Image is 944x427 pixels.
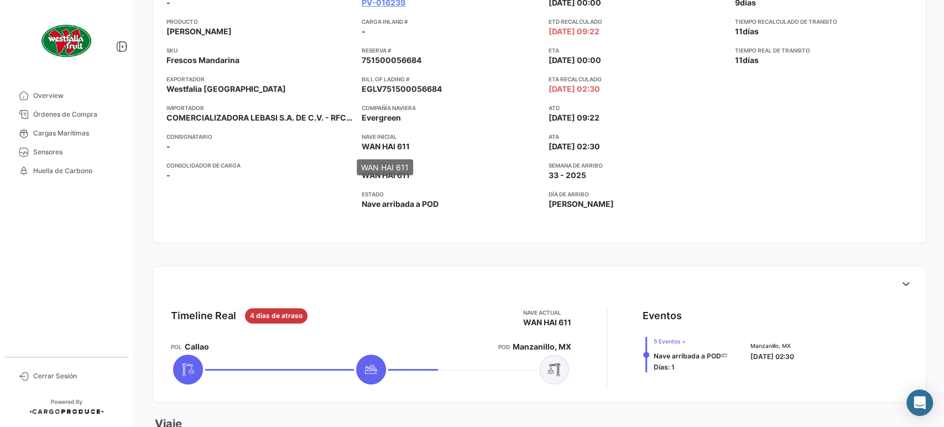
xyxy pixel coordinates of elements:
[549,75,726,84] app-card-info-title: ETA Recalculado
[362,199,439,210] span: Nave arribada a POD
[166,55,239,66] span: Frescos Mandarina
[166,26,232,37] span: [PERSON_NAME]
[513,341,571,352] span: Manzanillo, MX
[735,55,743,65] span: 11
[654,337,728,346] span: 5 Eventos +
[549,103,726,112] app-card-info-title: ATD
[362,112,401,123] span: Evergreen
[166,17,353,26] app-card-info-title: Producto
[9,124,124,143] a: Cargas Marítimas
[33,371,119,381] span: Cerrar Sesión
[549,190,726,199] app-card-info-title: Día de Arribo
[549,26,599,37] span: [DATE] 09:22
[549,161,726,170] app-card-info-title: Semana de Arribo
[33,128,119,138] span: Cargas Marítimas
[750,341,794,350] span: Manzanillo, MX
[362,75,539,84] app-card-info-title: Bill of Lading #
[549,17,726,26] app-card-info-title: ETD Recalculado
[171,308,236,324] div: Timeline Real
[549,170,586,181] span: 33 - 2025
[362,190,539,199] app-card-info-title: Estado
[549,199,614,210] span: [PERSON_NAME]
[549,46,726,55] app-card-info-title: ETA
[166,103,353,112] app-card-info-title: Importador
[166,75,353,84] app-card-info-title: Exportador
[166,84,286,95] span: Westfalia [GEOGRAPHIC_DATA]
[185,341,209,352] span: Callao
[33,91,119,101] span: Overview
[362,26,366,37] span: -
[654,363,675,371] span: Días: 1
[549,141,600,152] span: [DATE] 02:30
[906,389,933,416] div: Abrir Intercom Messenger
[549,84,600,95] span: [DATE] 02:30
[743,27,759,36] span: días
[523,308,571,317] app-card-info-title: Nave actual
[549,55,601,66] span: [DATE] 00:00
[654,352,721,360] span: Nave arribada a POD
[166,112,353,123] span: COMERCIALIZADORA LEBASI S.A. DE C.V. - RFC: CLE020307CG7
[498,342,510,351] app-card-info-title: POD
[362,55,421,66] span: 751500056684
[362,17,539,26] app-card-info-title: Carga inland #
[362,103,539,112] app-card-info-title: Compañía naviera
[33,110,119,119] span: Órdenes de Compra
[735,46,912,55] app-card-info-title: Tiempo real de transito
[362,161,539,170] app-card-info-title: Nave final
[39,13,94,69] img: client-50.png
[166,141,170,152] span: -
[362,141,410,152] span: WAN HAI 611
[750,352,794,361] span: [DATE] 02:30
[166,46,353,55] app-card-info-title: SKU
[250,311,303,321] span: 4 dias de atraso
[362,46,539,55] app-card-info-title: Reserva #
[362,84,442,95] span: EGLV751500056684
[743,55,759,65] span: días
[523,317,571,328] span: WAN HAI 611
[549,132,726,141] app-card-info-title: ATA
[166,170,170,181] span: -
[171,342,182,351] app-card-info-title: POL
[9,86,124,105] a: Overview
[9,143,124,162] a: Sensores
[9,105,124,124] a: Órdenes de Compra
[166,132,353,141] app-card-info-title: Consignatario
[166,161,353,170] app-card-info-title: Consolidador de Carga
[362,132,539,141] app-card-info-title: Nave inicial
[549,112,599,123] span: [DATE] 09:22
[33,147,119,157] span: Sensores
[357,159,413,175] div: WAN HAI 611
[735,27,743,36] span: 11
[33,166,119,176] span: Huella de Carbono
[9,162,124,180] a: Huella de Carbono
[735,17,912,26] app-card-info-title: Tiempo recalculado de transito
[643,308,682,324] div: Eventos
